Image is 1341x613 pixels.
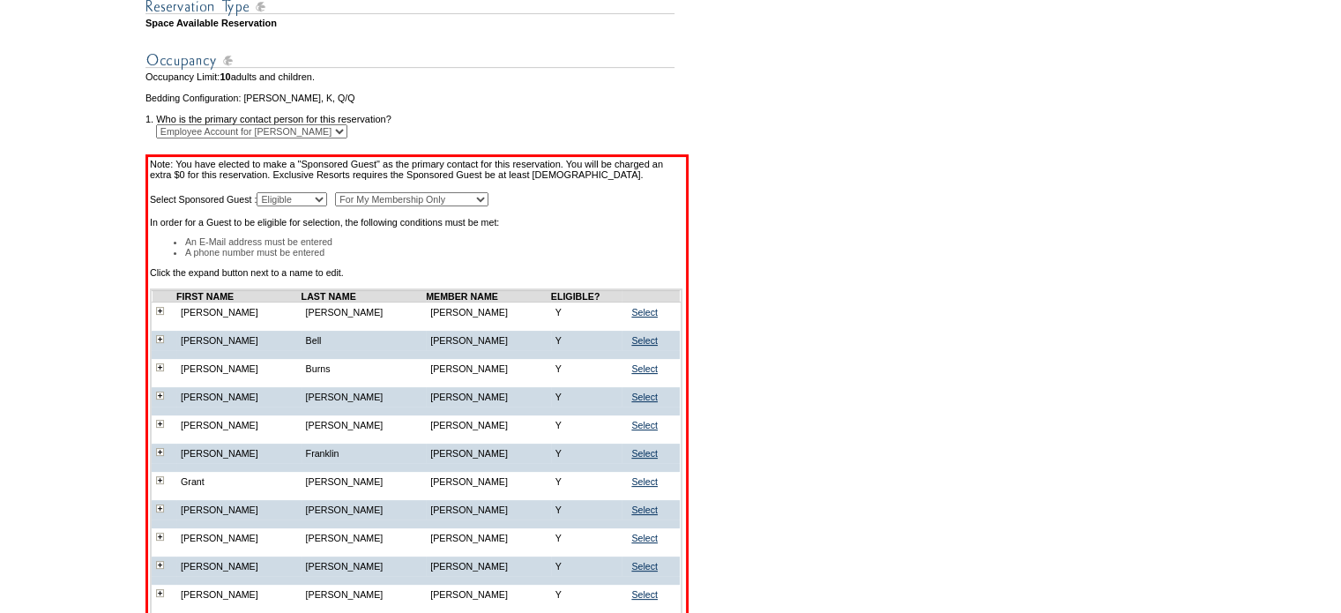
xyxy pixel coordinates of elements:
[302,472,427,491] td: [PERSON_NAME]
[302,387,427,407] td: [PERSON_NAME]
[145,103,689,124] td: 1. Who is the primary contact person for this reservation?
[426,528,551,548] td: [PERSON_NAME]
[426,444,551,463] td: [PERSON_NAME]
[156,335,164,343] img: plus.gif
[551,585,622,604] td: Y
[145,49,674,71] img: subTtlOccupancy.gif
[631,392,658,402] a: Select
[302,557,427,576] td: [PERSON_NAME]
[176,528,302,548] td: [PERSON_NAME]
[631,335,658,346] a: Select
[631,505,658,515] a: Select
[631,420,658,430] a: Select
[426,331,551,350] td: [PERSON_NAME]
[156,448,164,456] img: plus.gif
[156,589,164,597] img: plus.gif
[302,302,427,322] td: [PERSON_NAME]
[551,387,622,407] td: Y
[551,557,622,576] td: Y
[426,387,551,407] td: [PERSON_NAME]
[176,585,302,604] td: [PERSON_NAME]
[302,331,427,350] td: Bell
[302,528,427,548] td: [PERSON_NAME]
[302,444,427,463] td: Franklin
[156,476,164,484] img: plus.gif
[176,359,302,378] td: [PERSON_NAME]
[145,18,689,28] td: Space Available Reservation
[302,415,427,435] td: [PERSON_NAME]
[156,392,164,400] img: plus.gif
[551,359,622,378] td: Y
[220,71,230,82] span: 10
[176,387,302,407] td: [PERSON_NAME]
[176,302,302,322] td: [PERSON_NAME]
[631,533,658,543] a: Select
[156,307,164,315] img: plus.gif
[551,290,622,302] td: ELIGIBLE?
[551,444,622,463] td: Y
[426,500,551,520] td: [PERSON_NAME]
[426,585,551,604] td: [PERSON_NAME]
[145,93,689,103] td: Bedding Configuration: [PERSON_NAME], K, Q/Q
[156,420,164,428] img: plus.gif
[551,415,622,435] td: Y
[426,557,551,576] td: [PERSON_NAME]
[185,247,682,258] li: A phone number must be entered
[426,359,551,378] td: [PERSON_NAME]
[631,448,658,459] a: Select
[631,363,658,374] a: Select
[426,302,551,322] td: [PERSON_NAME]
[156,533,164,541] img: plus.gif
[176,500,302,520] td: [PERSON_NAME]
[551,528,622,548] td: Y
[176,444,302,463] td: [PERSON_NAME]
[426,472,551,491] td: [PERSON_NAME]
[551,500,622,520] td: Y
[302,585,427,604] td: [PERSON_NAME]
[302,500,427,520] td: [PERSON_NAME]
[145,71,689,82] td: Occupancy Limit: adults and children.
[176,557,302,576] td: [PERSON_NAME]
[302,290,427,302] td: LAST NAME
[426,415,551,435] td: [PERSON_NAME]
[551,472,622,491] td: Y
[176,331,302,350] td: [PERSON_NAME]
[631,307,658,318] a: Select
[551,302,622,322] td: Y
[631,589,658,600] a: Select
[631,476,658,487] a: Select
[631,561,658,572] a: Select
[150,159,684,191] td: Note: You have elected to make a "Sponsored Guest" as the primary contact for this reservation. Y...
[156,363,164,371] img: plus.gif
[176,415,302,435] td: [PERSON_NAME]
[176,290,302,302] td: FIRST NAME
[426,290,551,302] td: MEMBER NAME
[156,561,164,569] img: plus.gif
[176,472,302,491] td: Grant
[302,359,427,378] td: Burns
[156,505,164,512] img: plus.gif
[185,236,682,247] li: An E-Mail address must be entered
[551,331,622,350] td: Y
